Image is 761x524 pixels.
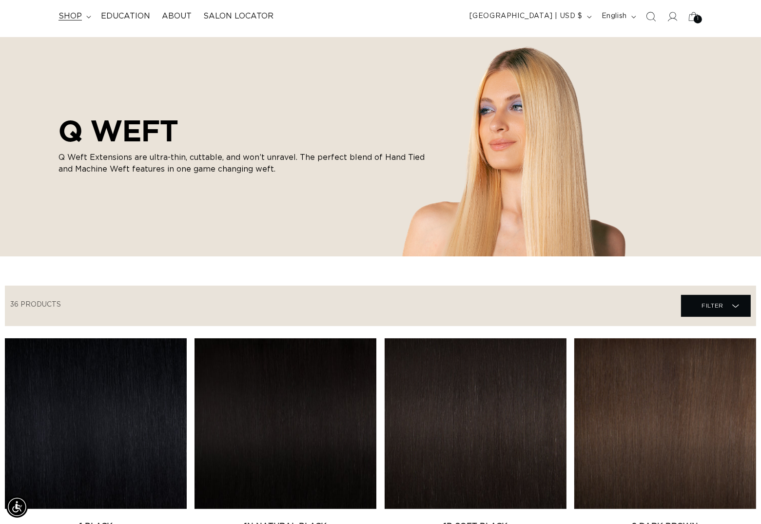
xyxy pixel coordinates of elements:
span: 36 products [10,301,61,308]
summary: Filter [681,295,751,317]
summary: Search [640,6,662,27]
p: Q Weft Extensions are ultra-thin, cuttable, and won’t unravel. The perfect blend of Hand Tied and... [59,152,429,175]
span: Education [101,11,150,21]
a: About [156,5,197,27]
summary: shop [53,5,95,27]
div: Accessibility Menu [6,496,28,518]
iframe: Chat Widget [712,477,761,524]
span: Filter [702,296,723,315]
span: Salon Locator [203,11,273,21]
span: [GEOGRAPHIC_DATA] | USD $ [469,11,583,21]
span: English [602,11,627,21]
span: shop [59,11,82,21]
h2: Q WEFT [59,114,429,148]
a: Salon Locator [197,5,279,27]
button: English [596,7,640,26]
a: Education [95,5,156,27]
span: 1 [697,15,699,23]
span: About [162,11,192,21]
button: [GEOGRAPHIC_DATA] | USD $ [464,7,596,26]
